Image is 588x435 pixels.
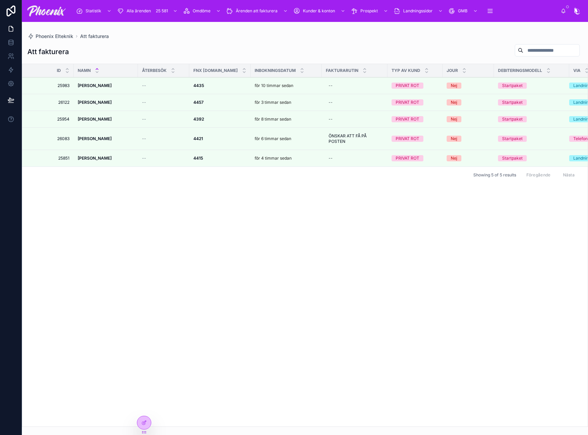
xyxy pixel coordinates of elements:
a: 26122 [30,100,69,105]
a: Startpaket [498,99,565,105]
a: Nej [447,116,490,122]
p: för 8 timmar sedan [255,116,291,122]
span: Phoenix Elteknik [36,33,73,40]
a: Prospekt [349,5,392,17]
strong: [PERSON_NAME] [78,136,112,141]
span: FNX [DOMAIN_NAME] [193,68,238,73]
a: 25983 [30,83,69,88]
a: Phoenix Elteknik [27,33,73,40]
a: 4421 [193,136,246,141]
p: för 4 timmar sedan [255,156,292,161]
a: Alla ärenden25 581 [115,5,181,17]
p: för 10 timmar sedan [255,83,293,88]
a: 4392 [193,116,246,122]
a: [PERSON_NAME] [78,116,134,122]
a: 4457 [193,100,246,105]
strong: 4435 [193,83,204,88]
a: Landningssidor [392,5,446,17]
div: Nej [451,136,457,142]
a: ÖNSKAR ATT FÅ PÅ POSTEN [326,130,383,147]
div: Startpaket [502,155,523,161]
span: Ärenden att fakturera [236,8,278,14]
a: 26083 [30,136,69,141]
div: PRIVAT ROT [396,99,419,105]
a: 4415 [193,156,246,161]
div: Nej [451,99,457,105]
a: -- [142,83,185,88]
a: -- [142,100,185,105]
span: Landningssidor [403,8,433,14]
span: ÅTERBESÖK [142,68,167,73]
a: Nej [447,83,490,89]
a: Startpaket [498,136,565,142]
strong: 4457 [193,100,204,105]
a: Startpaket [498,116,565,122]
span: INBOKNINGSDATUM [255,68,296,73]
a: [PERSON_NAME] [78,100,134,105]
div: Startpaket [502,116,523,122]
a: Startpaket [498,155,565,161]
strong: [PERSON_NAME] [78,116,112,122]
span: Id [57,68,61,73]
span: NAMN [78,68,91,73]
span: -- [142,100,146,105]
a: Startpaket [498,83,565,89]
strong: 4415 [193,156,203,161]
p: för 3 timmar sedan [255,100,291,105]
a: för 3 timmar sedan [255,100,318,105]
span: GMB [458,8,468,14]
h1: Att fakturera [27,47,69,57]
a: 25954 [30,116,69,122]
span: Prospekt [360,8,378,14]
div: PRIVAT ROT [396,155,419,161]
a: PRIVAT ROT [392,155,438,161]
a: PRIVAT ROT [392,116,438,122]
div: -- [329,100,333,105]
a: [PERSON_NAME] [78,83,134,88]
strong: 4421 [193,136,203,141]
a: [PERSON_NAME] [78,156,134,161]
span: -- [142,116,146,122]
a: -- [326,114,383,125]
div: PRIVAT ROT [396,83,419,89]
a: GMB [446,5,481,17]
div: scrollable content [71,3,561,18]
a: -- [142,136,185,141]
a: -- [326,97,383,108]
a: PRIVAT ROT [392,83,438,89]
div: Startpaket [502,99,523,105]
div: PRIVAT ROT [396,116,419,122]
a: Nej [447,155,490,161]
span: via [573,68,580,73]
a: 4435 [193,83,246,88]
a: -- [142,116,185,122]
span: Omdöme [193,8,210,14]
div: 25 581 [154,7,170,15]
strong: [PERSON_NAME] [78,156,112,161]
div: Startpaket [502,136,523,142]
a: Kunder & konton [291,5,349,17]
div: PRIVAT ROT [396,136,419,142]
a: -- [326,80,383,91]
div: Startpaket [502,83,523,89]
a: 25851 [30,156,69,161]
span: JOUR [447,68,458,73]
span: -- [142,83,146,88]
strong: [PERSON_NAME] [78,100,112,105]
a: PRIVAT ROT [392,136,438,142]
a: Ärenden att fakturera [224,5,291,17]
strong: [PERSON_NAME] [78,83,112,88]
a: Att fakturera [80,33,109,40]
a: för 8 timmar sedan [255,116,318,122]
p: för 6 timmar sedan [255,136,291,141]
a: Statistik [74,5,115,17]
a: Omdöme [181,5,224,17]
a: -- [142,156,185,161]
a: för 10 timmar sedan [255,83,318,88]
div: -- [329,83,333,88]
